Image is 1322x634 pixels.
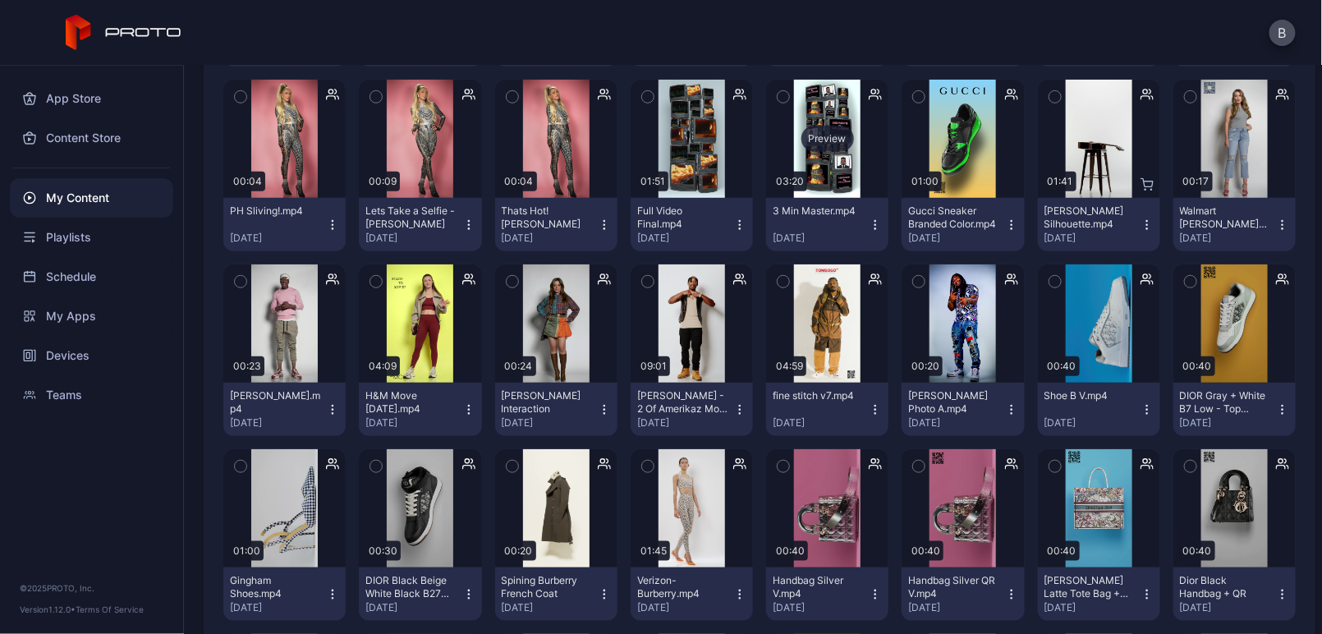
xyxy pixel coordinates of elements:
[766,567,888,621] button: Handbag Silver V.mp4[DATE]
[773,601,869,614] div: [DATE]
[902,383,1024,436] button: [PERSON_NAME] Photo A.mp4[DATE]
[1044,601,1141,614] div: [DATE]
[1044,574,1135,600] div: CHRISTAN DIOR Latte Tote Bag + QR
[1180,416,1276,430] div: [DATE]
[10,178,173,218] a: My Content
[1044,416,1141,430] div: [DATE]
[1180,389,1270,416] div: DIOR Gray + White B7 Low - Top Sneakers +QR
[766,198,888,251] button: 3 Min Master.mp4[DATE]
[1044,204,1135,231] div: Billy Morrison's Silhouette.mp4
[908,601,1004,614] div: [DATE]
[502,601,598,614] div: [DATE]
[1038,383,1160,436] button: Shoe B V.mp4[DATE]
[10,118,173,158] a: Content Store
[365,232,461,245] div: [DATE]
[766,383,888,436] button: fine stitch v7.mp4[DATE]
[20,604,76,614] span: Version 1.12.0 •
[223,198,346,251] button: PH Sliving!.mp4[DATE]
[502,232,598,245] div: [DATE]
[637,204,728,231] div: Full Video Final.mp4
[502,389,592,416] div: Camila Cabello Interaction
[1044,389,1135,402] div: Shoe B V.mp4
[223,567,346,621] button: Gingham Shoes.mp4[DATE]
[902,198,1024,251] button: Gucci Sneaker Branded Color.mp4[DATE]
[76,604,144,614] a: Terms Of Service
[637,601,733,614] div: [DATE]
[773,204,863,218] div: 3 Min Master.mp4
[495,567,617,621] button: Spining Burberry French Coat[DATE]
[631,567,753,621] button: Verizon-Burberry.mp4[DATE]
[223,383,346,436] button: [PERSON_NAME].mp4[DATE]
[502,416,598,430] div: [DATE]
[230,204,320,218] div: PH Sliving!.mp4
[365,601,461,614] div: [DATE]
[1269,20,1296,46] button: B
[230,389,320,416] div: Nick Cannon.mp4
[902,567,1024,621] button: Handbag Silver QR V.mp4[DATE]
[230,574,320,600] div: Gingham Shoes.mp4
[365,416,461,430] div: [DATE]
[773,574,863,600] div: Handbag Silver V.mp4
[10,296,173,336] a: My Apps
[631,198,753,251] button: Full Video Final.mp4[DATE]
[1044,232,1141,245] div: [DATE]
[773,416,869,430] div: [DATE]
[1180,601,1276,614] div: [DATE]
[1038,198,1160,251] button: [PERSON_NAME] Silhouette.mp4[DATE]
[365,574,456,600] div: DIOR Black Beige White Black B27 Oblique Jacquard Sneakers
[495,383,617,436] button: [PERSON_NAME] Interaction[DATE]
[1180,574,1270,600] div: Dior Black Handbag + QR
[359,383,481,436] button: H&M Move [DATE].mp4[DATE]
[365,389,456,416] div: H&M Move Jan2023.mp4
[631,383,753,436] button: [PERSON_NAME] - 2 Of Amerikaz Most Wanted (2)[DATE]
[801,126,854,152] div: Preview
[1173,383,1296,436] button: DIOR Gray + White B7 Low - Top Sneakers +QR[DATE]
[359,198,481,251] button: Lets Take a Selfie - [PERSON_NAME][DATE]
[1180,204,1270,231] div: Walmart Sofia Jeans (Temp).mp4
[10,79,173,118] a: App Store
[10,218,173,257] a: Playlists
[1038,567,1160,621] button: [PERSON_NAME] Latte Tote Bag + QR[DATE]
[495,198,617,251] button: Thats Hot! [PERSON_NAME][DATE]
[908,232,1004,245] div: [DATE]
[637,389,728,416] div: Tupac - 2 Of Amerikaz Most Wanted (2)
[1173,567,1296,621] button: Dior Black Handbag + QR[DATE]
[230,416,326,430] div: [DATE]
[637,416,733,430] div: [DATE]
[637,232,733,245] div: [DATE]
[908,389,998,416] div: Marshawn Lynch Photo A.mp4
[908,416,1004,430] div: [DATE]
[773,389,863,402] div: fine stitch v7.mp4
[1173,198,1296,251] button: Walmart [PERSON_NAME] (Temp).mp4[DATE]
[230,601,326,614] div: [DATE]
[20,581,163,595] div: © 2025 PROTO, Inc.
[502,574,592,600] div: Spining Burberry French Coat
[637,574,728,600] div: Verizon-Burberry.mp4
[230,232,326,245] div: [DATE]
[359,567,481,621] button: DIOR Black Beige White Black B27 Oblique Jacquard Sneakers[DATE]
[908,574,998,600] div: Handbag Silver QR V.mp4
[908,204,998,231] div: Gucci Sneaker Branded Color.mp4
[10,375,173,415] a: Teams
[773,232,869,245] div: [DATE]
[10,336,173,375] a: Devices
[365,204,456,231] div: Lets Take a Selfie - Paris Hilton
[502,204,592,231] div: Thats Hot! Paris Hilton
[10,257,173,296] a: Schedule
[1180,232,1276,245] div: [DATE]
